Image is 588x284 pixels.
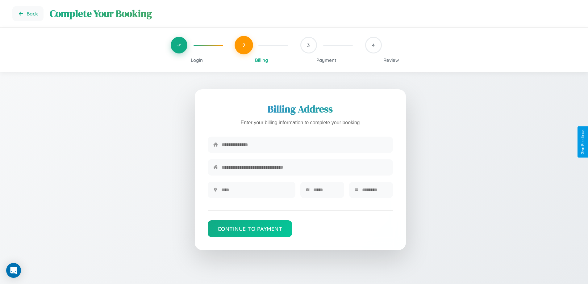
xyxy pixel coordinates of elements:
span: Billing [255,57,268,63]
span: 3 [307,42,310,48]
button: Go back [12,6,44,21]
div: Open Intercom Messenger [6,263,21,278]
span: Login [191,57,203,63]
span: 4 [372,42,375,48]
span: Payment [316,57,336,63]
span: 2 [242,42,245,49]
span: Review [383,57,399,63]
button: Continue to Payment [208,220,292,237]
h1: Complete Your Booking [50,7,576,20]
div: Give Feedback [581,129,585,155]
p: Enter your billing information to complete your booking [208,118,393,127]
h2: Billing Address [208,102,393,116]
